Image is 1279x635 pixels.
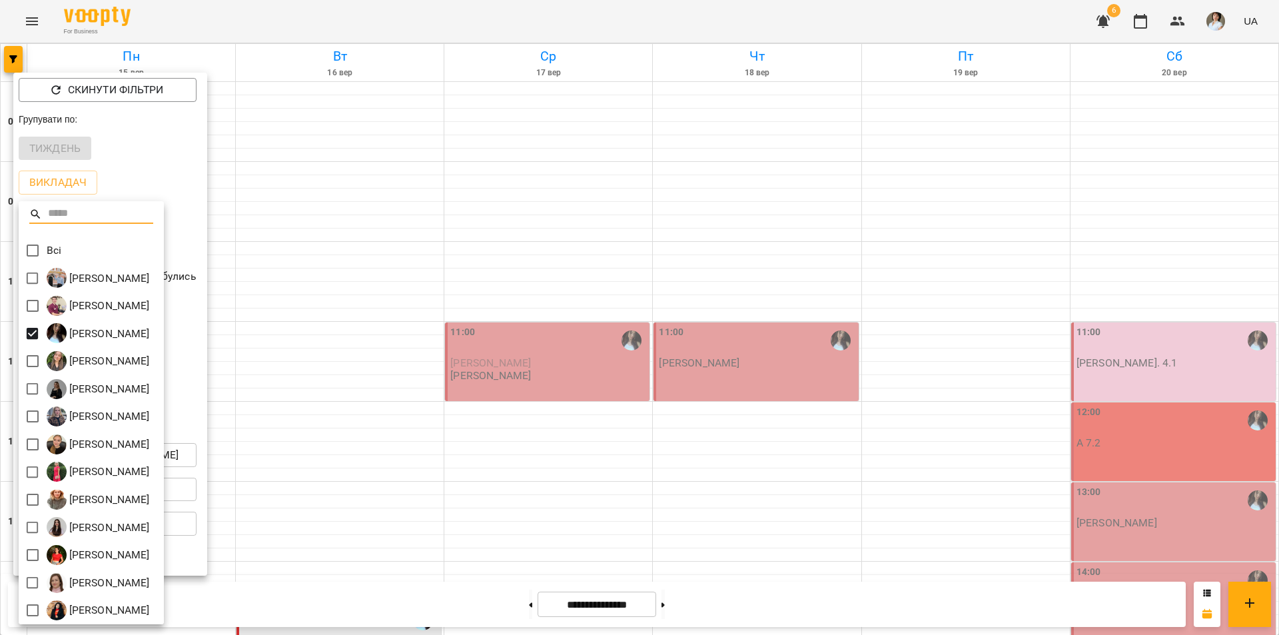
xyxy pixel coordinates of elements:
[47,573,150,593] a: С [PERSON_NAME]
[47,406,150,426] a: З [PERSON_NAME]
[47,434,150,454] div: Касянчук Софія Сергіївна
[47,490,150,510] div: Кульбанська Руслана Василівна
[47,351,67,371] img: Г
[47,379,67,399] img: Д
[47,517,67,537] img: К
[47,379,150,399] a: Д [PERSON_NAME]
[67,353,150,369] p: [PERSON_NAME]
[47,462,67,482] img: К
[67,492,150,508] p: [PERSON_NAME]
[67,298,150,314] p: [PERSON_NAME]
[47,296,150,316] a: Б [PERSON_NAME]
[47,600,67,620] img: Ш
[67,326,150,342] p: [PERSON_NAME]
[47,296,150,316] div: Бойко Дмитро Вікторович
[47,517,150,537] div: Кушлак Діана Миколаївна
[47,406,150,426] div: Заремба Анна Олександрівна
[47,490,67,510] img: К
[47,323,67,343] img: В
[67,464,150,480] p: [PERSON_NAME]
[47,379,150,399] div: Дибко Діана Ігорівна
[47,434,150,454] a: К [PERSON_NAME]
[67,602,150,618] p: [PERSON_NAME]
[47,243,61,259] p: Всі
[47,490,150,510] a: К [PERSON_NAME]
[47,462,150,482] div: Кобильник Лілія Миколаївна
[47,268,67,288] img: Б
[47,406,67,426] img: З
[47,573,67,593] img: С
[67,520,150,536] p: [PERSON_NAME]
[47,434,67,454] img: К
[67,436,150,452] p: [PERSON_NAME]
[47,268,150,288] a: Б [PERSON_NAME]
[47,573,150,593] div: Стахнюк Наталія Олександрівна
[47,600,150,620] div: Штефанко Юлія Валентинівна
[47,323,150,343] a: В [PERSON_NAME]
[67,408,150,424] p: [PERSON_NAME]
[47,545,67,565] img: Л
[67,271,150,287] p: [PERSON_NAME]
[47,351,150,371] div: Гембік Вікторія Миколаївна
[67,381,150,397] p: [PERSON_NAME]
[47,545,150,565] a: Л [PERSON_NAME]
[67,575,150,591] p: [PERSON_NAME]
[47,545,150,565] div: Литвинюк Аліна Віталіївна
[47,296,67,316] img: Б
[47,323,150,343] div: Василевська Анастасія Михайлівна
[67,547,150,563] p: [PERSON_NAME]
[47,268,150,288] div: Бойко Андрій Вікторович
[47,351,150,371] a: Г [PERSON_NAME]
[47,462,150,482] a: К [PERSON_NAME]
[47,517,150,537] a: К [PERSON_NAME]
[47,600,150,620] a: Ш [PERSON_NAME]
